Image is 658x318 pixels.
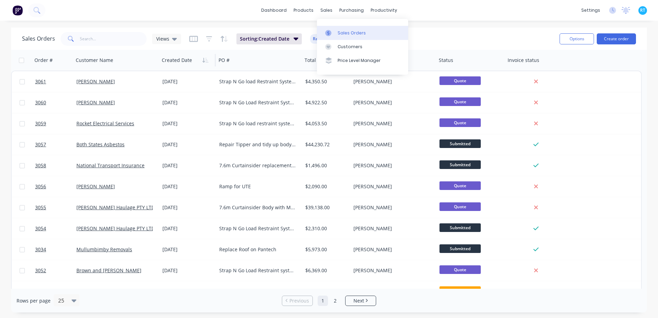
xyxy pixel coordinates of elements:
a: [PERSON_NAME] [76,78,115,85]
div: $39,138.00 [305,204,346,211]
span: Quote [439,118,481,127]
a: Price Level Manager [317,54,408,67]
a: 3057 [35,134,76,155]
div: Strap N Go Load Restraint System for [STREET_ADDRESS] [219,225,296,232]
div: Ramp for UTE [219,183,296,190]
div: Price Level Manager [338,57,381,64]
a: 3056 [35,176,76,197]
a: Page 2 [330,296,340,306]
div: Replace Roof on Pantech [219,246,296,253]
div: Customers [338,44,362,50]
span: Quote [439,97,481,106]
div: [PERSON_NAME] [353,204,430,211]
div: [DATE] [162,141,214,148]
span: Draft [439,286,481,295]
div: Tipper modifications [219,288,296,295]
a: [PERSON_NAME] Haulage PTY LTD [76,204,155,211]
div: [DATE] [162,204,214,211]
div: $2,090.00 [305,183,346,190]
div: [DATE] [162,225,214,232]
div: [DATE] [162,99,214,106]
input: Search... [80,32,147,46]
a: Tweed Valley Tree Services [76,288,138,295]
div: $0.00 [305,288,346,295]
span: Submitted [439,223,481,232]
div: Strap N Go Load Restraint systems for a B Double [219,267,296,274]
span: Submitted [439,139,481,148]
ul: Pagination [279,296,379,306]
div: Customer Name [76,57,113,64]
div: [PERSON_NAME] [353,99,430,106]
div: [PERSON_NAME] [353,78,430,85]
div: productivity [367,5,401,15]
div: [PERSON_NAME] [353,246,430,253]
a: Page 1 is your current page [318,296,328,306]
div: [PERSON_NAME] [353,267,430,274]
a: National Transport Insurance [76,162,145,169]
button: Options [560,33,594,44]
span: 3052 [35,267,46,274]
div: $4,922.50 [305,99,346,106]
span: 3058 [35,162,46,169]
div: [PERSON_NAME] [353,162,430,169]
div: Strap N Go load restraint system for a 22plt Trailer with straight roof [219,120,296,127]
h1: Sales Orders [22,35,55,42]
div: Invoice status [508,57,539,64]
span: Submitted [439,244,481,253]
span: 3059 [35,120,46,127]
div: [DATE] [162,162,214,169]
div: Total ($) [305,57,323,64]
div: [PERSON_NAME] [353,288,430,295]
div: Sales Orders [338,30,366,36]
a: dashboard [258,5,290,15]
button: Create order [597,33,636,44]
span: Quote [439,76,481,85]
div: [DATE] [162,120,214,127]
div: $2,310.00 [305,225,346,232]
a: [PERSON_NAME] [76,183,115,190]
a: 3052 [35,260,76,281]
img: Factory [12,5,23,15]
div: [DATE] [162,78,214,85]
div: purchasing [336,5,367,15]
span: 3055 [35,204,46,211]
a: [PERSON_NAME] Haulage PTY LTD [76,225,155,232]
div: PO # [219,57,230,64]
div: [DATE] [162,288,214,295]
div: [DATE] [162,246,214,253]
div: settings [578,5,604,15]
a: 3051 [35,281,76,302]
span: Quote [439,202,481,211]
a: Sales Orders [317,26,408,40]
span: Views [156,35,169,42]
span: Submitted [439,160,481,169]
span: Previous [289,297,309,304]
div: $6,369.00 [305,267,346,274]
a: 3060 [35,92,76,113]
div: Strap N Go Load Restraint System for a 12 plt Curtainsider [219,99,296,106]
div: [PERSON_NAME] [353,120,430,127]
div: sales [317,5,336,15]
button: Sorting:Created Date [236,33,302,44]
span: Quote [439,181,481,190]
span: 3061 [35,78,46,85]
a: Customers [317,40,408,54]
div: [DATE] [162,183,214,190]
div: $44,230.72 [305,141,346,148]
span: Sorting: Created Date [240,35,289,42]
span: 3051 [35,288,46,295]
div: Strap N Go load Restraint System for 10 plt curtainsider [219,78,296,85]
button: Reset [310,34,327,44]
div: $4,053.50 [305,120,346,127]
span: 3034 [35,246,46,253]
a: Brown and [PERSON_NAME] [76,267,141,274]
a: 3054 [35,218,76,239]
span: Quote [439,265,481,274]
div: products [290,5,317,15]
div: Order # [34,57,53,64]
a: Next page [346,297,376,304]
div: $4,350.50 [305,78,346,85]
a: 3034 [35,239,76,260]
div: [PERSON_NAME] [353,141,430,148]
div: $5,973.00 [305,246,346,253]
